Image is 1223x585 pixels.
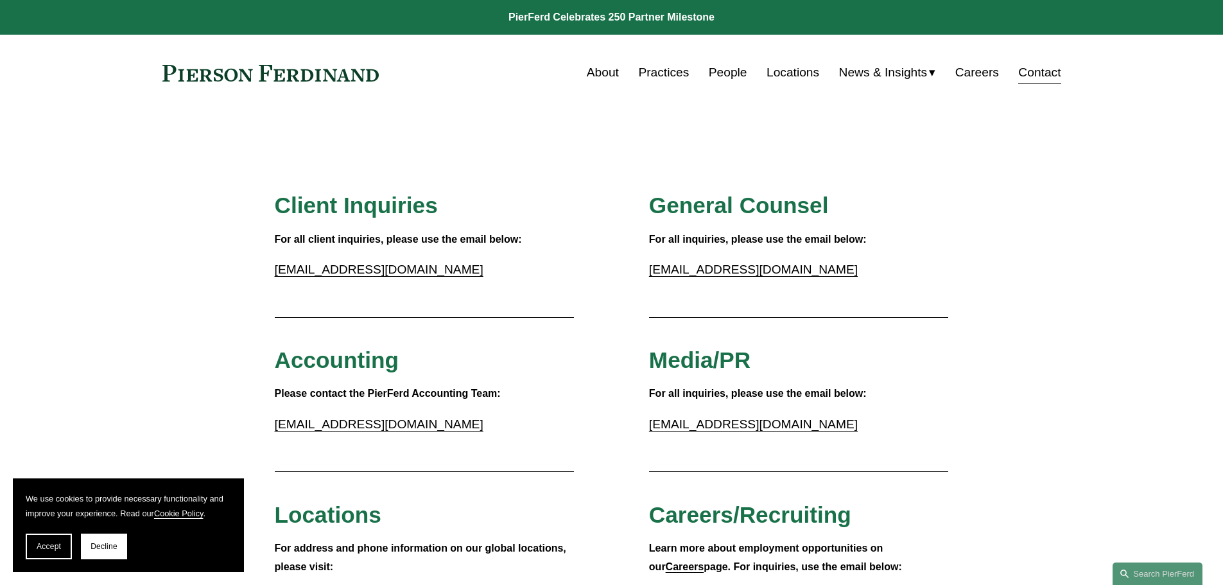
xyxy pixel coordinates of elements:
strong: Please contact the PierFerd Accounting Team: [275,388,501,399]
span: General Counsel [649,193,829,218]
a: Careers [666,561,704,572]
a: Search this site [1113,563,1202,585]
a: [EMAIL_ADDRESS][DOMAIN_NAME] [275,263,483,276]
a: Careers [955,60,999,85]
strong: For all client inquiries, please use the email below: [275,234,522,245]
span: Accounting [275,347,399,372]
a: Practices [638,60,689,85]
section: Cookie banner [13,478,244,572]
strong: For address and phone information on our global locations, please visit: [275,543,569,572]
span: Locations [275,502,381,527]
span: Decline [91,542,117,551]
span: Accept [37,542,61,551]
span: Client Inquiries [275,193,438,218]
a: People [709,60,747,85]
button: Accept [26,534,72,559]
strong: Learn more about employment opportunities on our [649,543,886,572]
span: News & Insights [839,62,928,84]
a: Locations [767,60,819,85]
strong: For all inquiries, please use the email below: [649,234,867,245]
a: Cookie Policy [154,509,204,518]
span: Media/PR [649,347,750,372]
a: folder dropdown [839,60,936,85]
a: About [587,60,619,85]
a: Contact [1018,60,1061,85]
a: [EMAIL_ADDRESS][DOMAIN_NAME] [649,263,858,276]
strong: page. For inquiries, use the email below: [704,561,902,572]
p: We use cookies to provide necessary functionality and improve your experience. Read our . [26,491,231,521]
a: [EMAIL_ADDRESS][DOMAIN_NAME] [275,417,483,431]
strong: For all inquiries, please use the email below: [649,388,867,399]
span: Careers/Recruiting [649,502,851,527]
button: Decline [81,534,127,559]
a: [EMAIL_ADDRESS][DOMAIN_NAME] [649,417,858,431]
